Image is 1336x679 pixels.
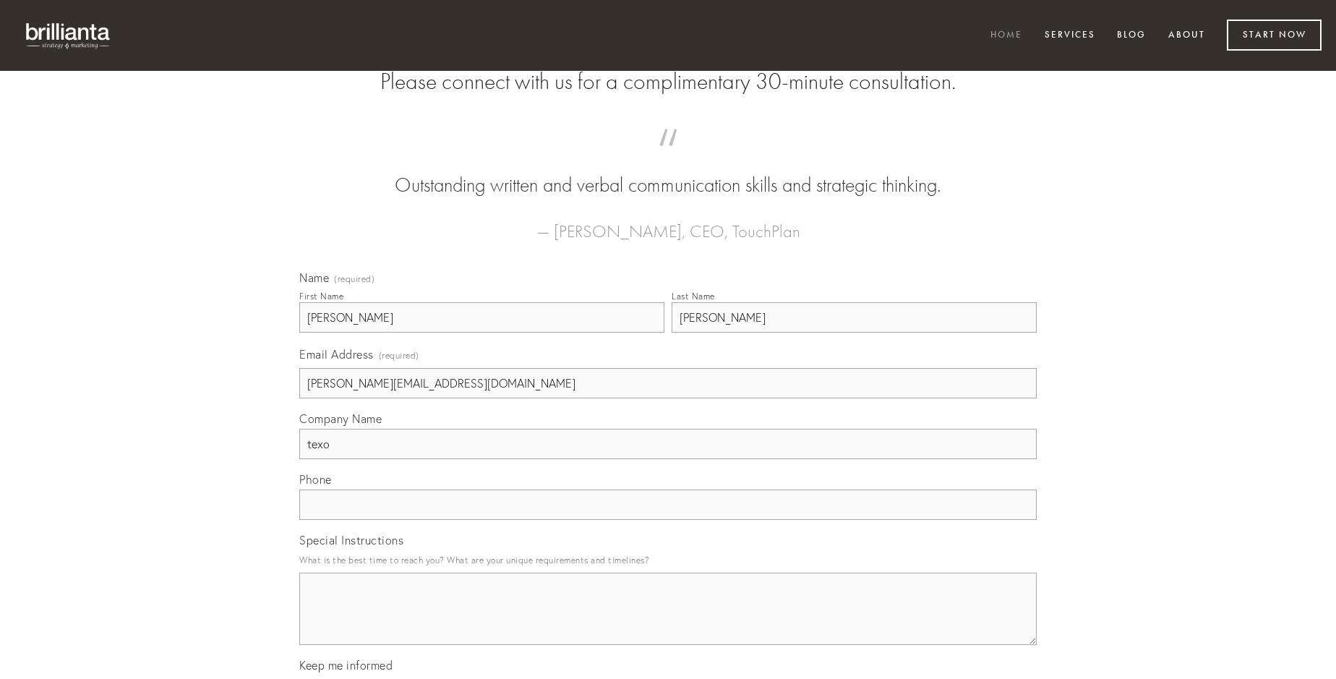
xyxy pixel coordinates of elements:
[299,533,403,547] span: Special Instructions
[1035,24,1105,48] a: Services
[299,68,1037,95] h2: Please connect with us for a complimentary 30-minute consultation.
[1108,24,1155,48] a: Blog
[981,24,1032,48] a: Home
[299,411,382,426] span: Company Name
[1227,20,1322,51] a: Start Now
[299,291,343,302] div: First Name
[1159,24,1215,48] a: About
[379,346,419,365] span: (required)
[672,291,715,302] div: Last Name
[14,14,123,56] img: brillianta - research, strategy, marketing
[299,550,1037,570] p: What is the best time to reach you? What are your unique requirements and timelines?
[299,270,329,285] span: Name
[334,275,374,283] span: (required)
[299,347,374,362] span: Email Address
[299,472,332,487] span: Phone
[299,658,393,672] span: Keep me informed
[322,143,1014,171] span: “
[322,200,1014,246] figcaption: — [PERSON_NAME], CEO, TouchPlan
[322,143,1014,200] blockquote: Outstanding written and verbal communication skills and strategic thinking.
